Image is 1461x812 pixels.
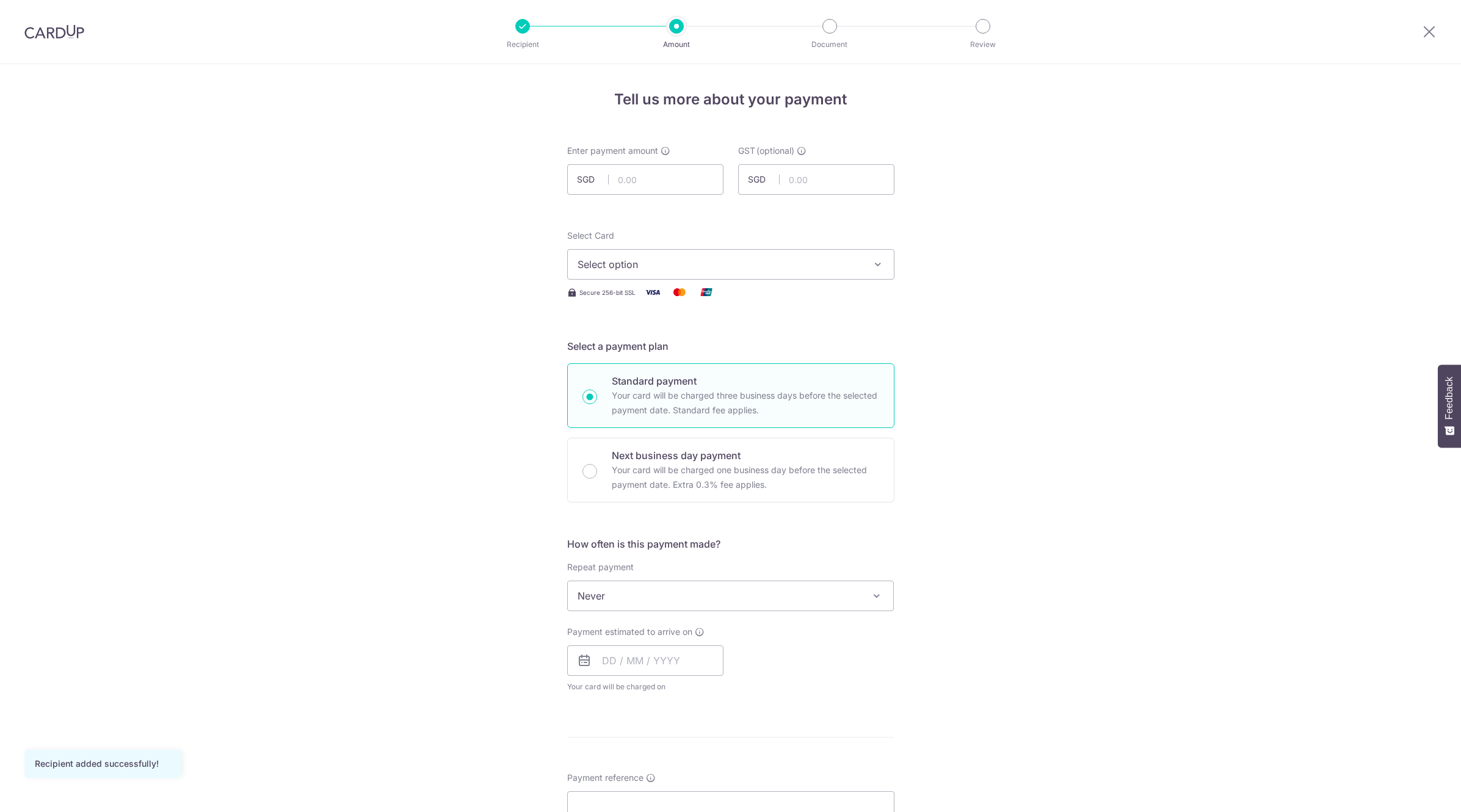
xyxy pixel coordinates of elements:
p: Document [785,38,875,51]
span: Select option [578,257,862,272]
span: Payment reference [567,772,643,784]
label: Repeat payment [567,561,634,573]
span: Payment estimated to arrive on [567,626,692,638]
img: Visa [640,285,665,300]
span: SGD [577,173,609,186]
img: CardUp [24,24,84,39]
div: Recipient added successfully! [35,758,170,770]
span: Secure 256-bit SSL [579,288,636,297]
span: Feedback [1444,377,1455,419]
input: 0.00 [738,164,894,195]
h5: How often is this payment made? [567,537,894,551]
p: Next business day payment [612,448,879,463]
p: Recipient [477,38,568,51]
span: GST [738,145,755,157]
p: Review [938,38,1028,51]
span: Never [567,581,894,611]
p: Amount [631,38,722,51]
h4: Tell us more about your payment [567,89,894,111]
img: Union Pay [694,285,719,300]
span: SGD [748,173,780,186]
p: Your card will be charged three business days before the selected payment date. Standard fee appl... [612,388,879,418]
p: Your card will be charged one business day before the selected payment date. Extra 0.3% fee applies. [612,463,879,492]
button: Feedback - Show survey [1438,364,1461,448]
p: Standard payment [612,374,879,388]
span: translation missing: en.payables.payment_networks.credit_card.summary.labels.select_card [567,230,614,241]
span: Your card will be charged on [567,681,723,693]
input: 0.00 [567,164,723,195]
h5: Select a payment plan [567,339,894,353]
span: Enter payment amount [567,145,658,157]
img: Mastercard [667,285,692,300]
span: Never [568,581,894,611]
span: (optional) [756,145,794,157]
button: Select option [567,249,894,280]
input: DD / MM / YYYY [567,645,723,676]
